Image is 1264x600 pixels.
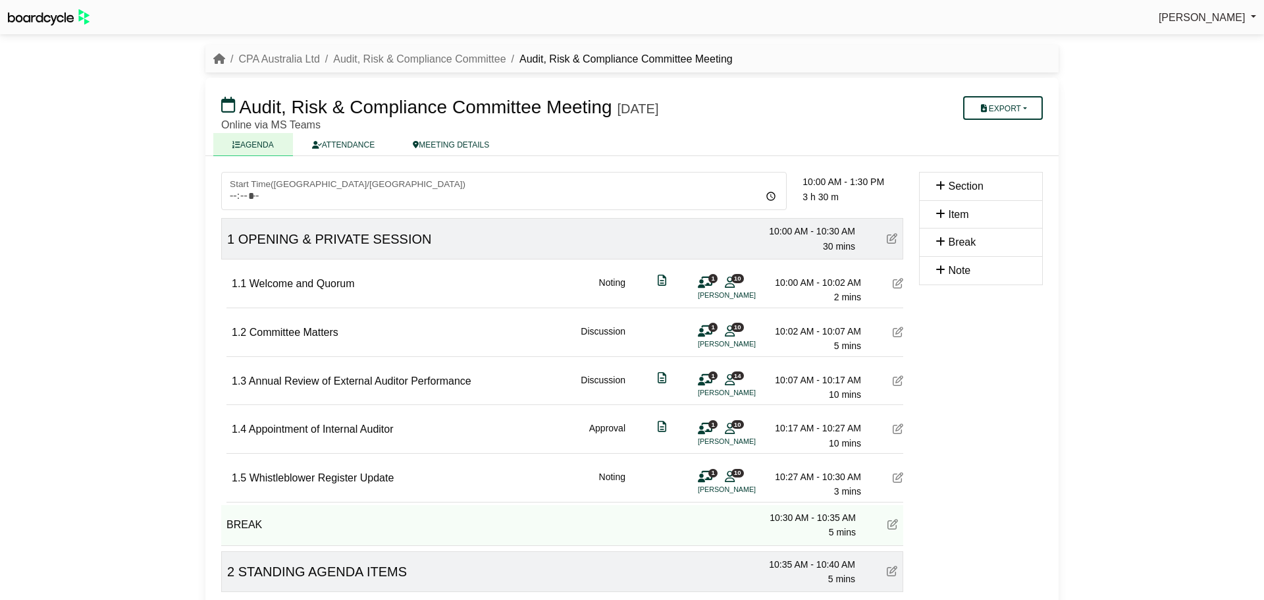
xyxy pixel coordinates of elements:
[232,472,246,483] span: 1.5
[250,278,355,289] span: Welcome and Quorum
[581,373,625,402] div: Discussion
[948,209,968,220] span: Item
[829,527,856,537] span: 5 mins
[763,557,855,572] div: 10:35 AM - 10:40 AM
[698,339,797,350] li: [PERSON_NAME]
[232,423,246,435] span: 1.4
[948,236,976,248] span: Break
[708,274,718,283] span: 1
[708,323,718,331] span: 1
[599,470,625,499] div: Noting
[948,265,970,276] span: Note
[227,232,234,246] span: 1
[698,436,797,447] li: [PERSON_NAME]
[250,327,338,338] span: Committee Matters
[731,274,744,283] span: 10
[963,96,1043,120] button: Export
[8,9,90,26] img: BoardcycleBlackGreen-aaafeed430059cb809a45853b8cf6d952af9d84e6e89e1f1685b34bfd5cb7d64.svg
[221,119,321,130] span: Online via MS Teams
[1159,9,1256,26] a: [PERSON_NAME]
[333,53,506,65] a: Audit, Risk & Compliance Committee
[249,375,471,387] span: Annual Review of External Auditor Performance
[394,133,508,156] a: MEETING DETAILS
[708,420,718,429] span: 1
[232,375,246,387] span: 1.3
[238,232,432,246] span: OPENING & PRIVATE SESSION
[708,469,718,477] span: 1
[828,574,855,584] span: 5 mins
[599,275,625,305] div: Noting
[239,97,612,117] span: Audit, Risk & Compliance Committee Meeting
[803,175,903,189] div: 10:00 AM - 1:30 PM
[834,292,861,302] span: 2 mins
[829,389,861,400] span: 10 mins
[731,323,744,331] span: 10
[581,324,625,354] div: Discussion
[698,484,797,495] li: [PERSON_NAME]
[589,421,625,450] div: Approval
[731,469,744,477] span: 10
[250,472,394,483] span: Whistleblower Register Update
[213,51,733,68] nav: breadcrumb
[763,224,855,238] div: 10:00 AM - 10:30 AM
[698,290,797,301] li: [PERSON_NAME]
[506,51,733,68] li: Audit, Risk & Compliance Committee Meeting
[834,486,861,497] span: 3 mins
[731,420,744,429] span: 10
[823,241,855,252] span: 30 mins
[769,373,861,387] div: 10:07 AM - 10:17 AM
[834,341,861,351] span: 5 mins
[769,470,861,484] div: 10:27 AM - 10:30 AM
[232,327,246,338] span: 1.2
[948,180,983,192] span: Section
[238,564,407,579] span: STANDING AGENDA ITEMS
[249,423,394,435] span: Appointment of Internal Auditor
[764,510,856,525] div: 10:30 AM - 10:35 AM
[769,421,861,435] div: 10:17 AM - 10:27 AM
[293,133,394,156] a: ATTENDANCE
[617,101,658,117] div: [DATE]
[238,53,319,65] a: CPA Australia Ltd
[803,192,838,202] span: 3 h 30 m
[227,564,234,579] span: 2
[769,324,861,339] div: 10:02 AM - 10:07 AM
[829,438,861,449] span: 10 mins
[698,387,797,398] li: [PERSON_NAME]
[769,275,861,290] div: 10:00 AM - 10:02 AM
[708,371,718,380] span: 1
[1159,12,1246,23] span: [PERSON_NAME]
[731,371,744,380] span: 14
[226,519,262,530] span: BREAK
[213,133,293,156] a: AGENDA
[232,278,246,289] span: 1.1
